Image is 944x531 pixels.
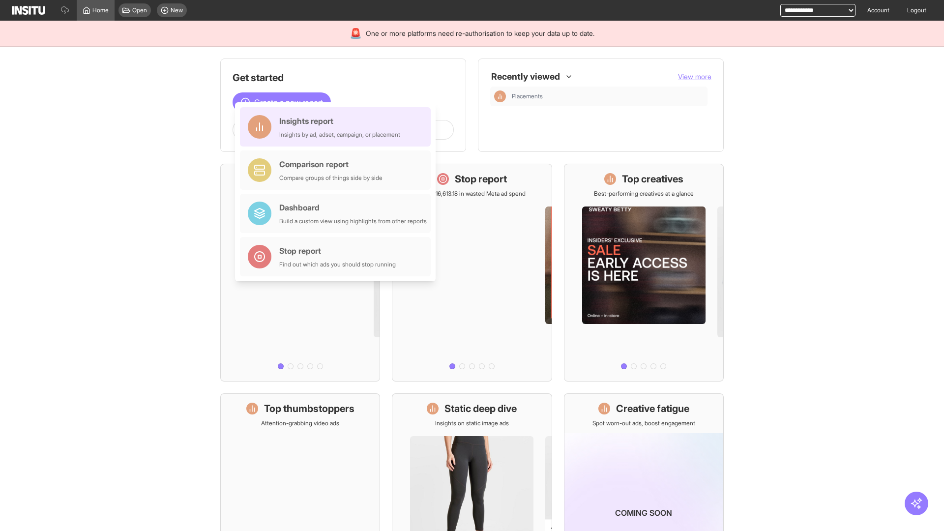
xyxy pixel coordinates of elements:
span: Placements [512,92,543,100]
h1: Stop report [455,172,507,186]
h1: Top thumbstoppers [264,402,354,415]
span: View more [678,72,711,81]
p: Best-performing creatives at a glance [594,190,694,198]
div: Dashboard [279,202,427,213]
p: Save £16,613.18 in wasted Meta ad spend [418,190,526,198]
div: Stop report [279,245,396,257]
span: One or more platforms need re-authorisation to keep your data up to date. [366,29,594,38]
span: Create a new report [254,96,323,108]
span: New [171,6,183,14]
div: Comparison report [279,158,383,170]
a: Stop reportSave £16,613.18 in wasted Meta ad spend [392,164,552,382]
p: Attention-grabbing video ads [261,419,339,427]
h1: Get started [233,71,454,85]
div: Insights by ad, adset, campaign, or placement [279,131,400,139]
span: Home [92,6,109,14]
div: 🚨 [350,27,362,40]
span: Open [132,6,147,14]
a: Top creativesBest-performing creatives at a glance [564,164,724,382]
div: Insights [494,90,506,102]
span: Placements [512,92,704,100]
p: Insights on static image ads [435,419,509,427]
div: Compare groups of things side by side [279,174,383,182]
h1: Top creatives [622,172,683,186]
h1: Static deep dive [444,402,517,415]
img: Logo [12,6,45,15]
button: View more [678,72,711,82]
button: Create a new report [233,92,331,112]
div: Build a custom view using highlights from other reports [279,217,427,225]
div: Find out which ads you should stop running [279,261,396,268]
div: Insights report [279,115,400,127]
a: What's live nowSee all active ads instantly [220,164,380,382]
